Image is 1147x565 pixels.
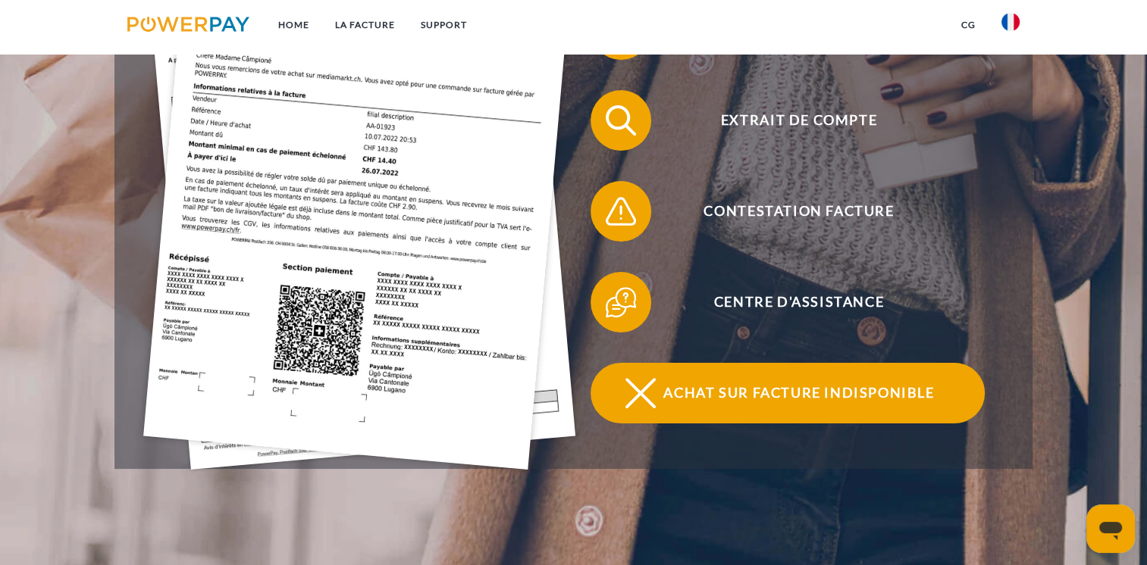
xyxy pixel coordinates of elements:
[613,90,985,151] span: Extrait de compte
[408,11,480,39] a: Support
[602,283,640,321] img: qb_help.svg
[591,363,985,423] button: Achat sur facture indisponible
[591,90,985,151] button: Extrait de compte
[622,374,660,412] img: qb_close.svg
[265,11,322,39] a: Home
[613,363,985,423] span: Achat sur facture indisponible
[591,272,985,332] button: Centre d'assistance
[591,181,985,242] button: Contestation Facture
[322,11,408,39] a: LA FACTURE
[1086,504,1135,553] iframe: Bouton de lancement de la fenêtre de messagerie
[602,101,640,139] img: qb_search.svg
[948,11,989,39] a: CG
[613,272,985,332] span: Centre d'assistance
[1001,13,1020,31] img: fr
[602,192,640,230] img: qb_warning.svg
[613,181,985,242] span: Contestation Facture
[127,17,249,32] img: logo-powerpay.svg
